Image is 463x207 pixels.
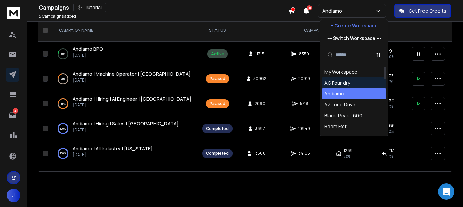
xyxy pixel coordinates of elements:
span: 1 % [389,153,393,159]
span: 13566 [254,151,266,156]
div: Active [211,51,224,57]
div: My Workspace [324,69,357,75]
p: [DATE] [73,127,179,133]
div: Andiamo [324,90,344,97]
span: 1 % [389,104,393,109]
div: Black-Peak - 600 [324,112,362,119]
p: 88 % [61,100,66,107]
span: 5718 [300,101,308,106]
span: 73 [389,73,394,79]
p: Campaigns added [39,14,76,19]
th: CAMPAIGN STATS [237,19,408,42]
div: Business Brokers of AZ [324,134,376,141]
span: 5 [39,13,41,19]
span: 117 [389,148,394,153]
p: + Create Workspace [331,22,378,29]
a: Andiamo BPO [73,46,103,53]
a: Andiamo | All Industry | [US_STATE] [73,145,153,152]
th: CAMPAIGN NAME [51,19,198,42]
p: [DATE] [73,77,191,83]
div: Paused [210,76,225,82]
span: 10949 [298,126,310,131]
button: J [7,189,20,202]
span: 1 % [389,79,393,84]
td: 100%Andiamo | Hiring | Sales | [GEOGRAPHIC_DATA][DATE] [51,116,198,141]
a: Andiamo | Hiring | AI Engineer | [GEOGRAPHIC_DATA] [73,95,191,102]
p: [DATE] [73,53,103,58]
p: 100 % [60,125,66,132]
span: 66 [389,123,395,129]
span: 30962 [253,76,266,82]
a: Andiamo | Hiring | Sales | [GEOGRAPHIC_DATA] [73,120,179,127]
div: Completed [206,126,229,131]
div: Campaigns [39,3,288,12]
p: 21 % [61,75,65,82]
div: AG Foundry [324,79,350,86]
p: 100 % [60,150,66,157]
div: Boom Exit [324,123,347,130]
p: Get Free Credits [409,8,446,14]
span: 50 [307,5,312,10]
span: 8359 [299,51,309,57]
td: 8%Andiamo BPO[DATE] [51,42,198,66]
span: 1269 [344,148,353,153]
div: Open Intercom Messenger [438,183,454,200]
span: 34108 [298,151,310,156]
td: 21%Andiamo | Machine Operator | [GEOGRAPHIC_DATA][DATE] [51,66,198,91]
a: Andiamo | Machine Operator | [GEOGRAPHIC_DATA] [73,71,191,77]
a: 140 [6,108,19,122]
p: --- Switch Workspace --- [327,35,381,42]
p: 140 [13,108,18,114]
p: [DATE] [73,152,153,158]
span: 30 [389,98,394,104]
button: + Create Workspace [320,19,388,32]
span: 2090 [255,101,265,106]
span: 3697 [255,126,265,131]
div: Paused [210,101,225,106]
span: 20919 [298,76,310,82]
p: 8 % [61,50,65,57]
td: 100%Andiamo | All Industry | [US_STATE][DATE] [51,141,198,166]
span: 73 % [344,153,350,159]
div: Completed [206,151,229,156]
button: Tutorial [73,3,106,12]
span: 9 [389,48,392,54]
p: [DATE] [73,102,191,108]
button: Get Free Credits [394,4,451,18]
button: Sort by Sort A-Z [371,48,385,62]
th: STATUS [198,19,237,42]
span: 11313 [255,51,264,57]
td: 88%Andiamo | Hiring | AI Engineer | [GEOGRAPHIC_DATA][DATE] [51,91,198,116]
span: 0 % [389,54,394,59]
div: AZ Long Drive [324,101,355,108]
span: 2 % [389,129,394,134]
p: Andiamo [322,8,345,14]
